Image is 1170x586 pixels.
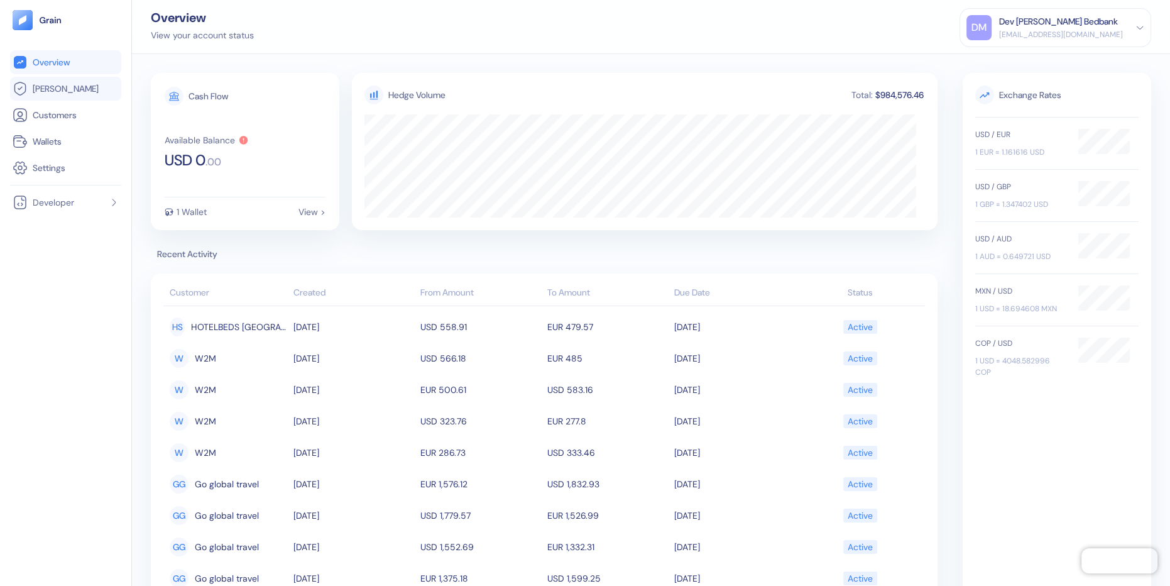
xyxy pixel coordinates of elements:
a: [PERSON_NAME] [13,81,119,96]
div: Cash Flow [189,92,228,101]
div: HS [170,318,185,336]
div: 1 AUD = 0.649721 USD [975,251,1066,262]
div: 1 USD = 18.694608 MXN [975,303,1066,314]
th: Due Date [671,281,798,306]
span: Wallets [33,135,62,148]
td: [DATE] [671,374,798,406]
td: USD 558.91 [417,311,544,343]
div: Active [848,348,873,369]
div: 1 USD = 4048.582996 COP [975,355,1066,378]
span: Go global travel [195,473,259,495]
div: Total: [850,91,874,99]
a: Wallets [13,134,119,149]
div: Hedge Volume [388,89,446,102]
td: EUR 1,526.99 [544,500,671,531]
td: USD 323.76 [417,406,544,437]
div: Active [848,536,873,558]
div: 1 EUR = 1.161616 USD [975,146,1066,158]
td: EUR 500.61 [417,374,544,406]
span: Go global travel [195,505,259,526]
a: Customers [13,108,119,123]
div: View > [298,207,325,216]
th: From Amount [417,281,544,306]
div: GG [170,538,189,556]
td: [DATE] [671,437,798,468]
span: Developer [33,196,74,209]
div: USD / GBP [975,181,1066,192]
td: [DATE] [290,531,417,563]
td: USD 1,832.93 [544,468,671,500]
span: HOTELBEDS SPAIN, S.L.U [191,316,287,338]
td: [DATE] [671,311,798,343]
div: Status [801,286,919,299]
div: 1 GBP = 1.347402 USD [975,199,1066,210]
div: USD / AUD [975,233,1066,245]
div: Active [848,411,873,432]
td: [DATE] [671,468,798,500]
div: Overview [151,11,254,24]
div: View your account status [151,29,254,42]
td: [DATE] [290,500,417,531]
td: USD 1,779.57 [417,500,544,531]
td: EUR 1,332.31 [544,531,671,563]
td: [DATE] [290,311,417,343]
th: To Amount [544,281,671,306]
div: DM [966,15,992,40]
div: Dev [PERSON_NAME] Bedbank [999,15,1118,28]
div: W [170,380,189,399]
td: [DATE] [290,406,417,437]
button: Available Balance [165,135,249,145]
span: W2M [195,411,216,432]
td: [DATE] [671,343,798,374]
td: [DATE] [290,468,417,500]
div: Available Balance [165,136,235,145]
div: $984,576.46 [874,91,925,99]
span: Settings [33,162,65,174]
div: GG [170,506,189,525]
span: [PERSON_NAME] [33,82,99,95]
td: [DATE] [290,437,417,468]
div: Active [848,379,873,401]
div: W [170,443,189,462]
div: Active [848,442,873,463]
td: EUR 479.57 [544,311,671,343]
a: Settings [13,160,119,175]
div: GG [170,475,189,494]
td: [DATE] [671,531,798,563]
td: [DATE] [671,406,798,437]
div: COP / USD [975,338,1066,349]
td: EUR 1,576.12 [417,468,544,500]
iframe: Chatra live chat [1081,548,1157,573]
span: Customers [33,109,77,121]
div: Active [848,505,873,526]
td: USD 333.46 [544,437,671,468]
td: [DATE] [290,343,417,374]
th: Customer [163,281,290,306]
span: USD 0 [165,153,205,168]
span: Go global travel [195,536,259,558]
span: W2M [195,442,216,463]
img: logo-tablet-V2.svg [13,10,33,30]
div: MXN / USD [975,285,1066,297]
div: Active [848,316,873,338]
div: W [170,412,189,431]
span: . 00 [205,157,221,167]
img: logo [39,16,62,25]
span: Overview [33,56,70,69]
td: [DATE] [290,374,417,406]
span: Recent Activity [151,248,938,261]
td: [DATE] [671,500,798,531]
div: [EMAIL_ADDRESS][DOMAIN_NAME] [999,29,1123,40]
td: USD 583.16 [544,374,671,406]
td: EUR 277.8 [544,406,671,437]
div: Active [848,473,873,495]
div: 1 Wallet [177,207,207,216]
td: USD 566.18 [417,343,544,374]
span: Exchange Rates [975,86,1139,104]
div: W [170,349,189,368]
a: Overview [13,55,119,70]
th: Created [290,281,417,306]
span: W2M [195,379,216,401]
td: EUR 485 [544,343,671,374]
span: W2M [195,348,216,369]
